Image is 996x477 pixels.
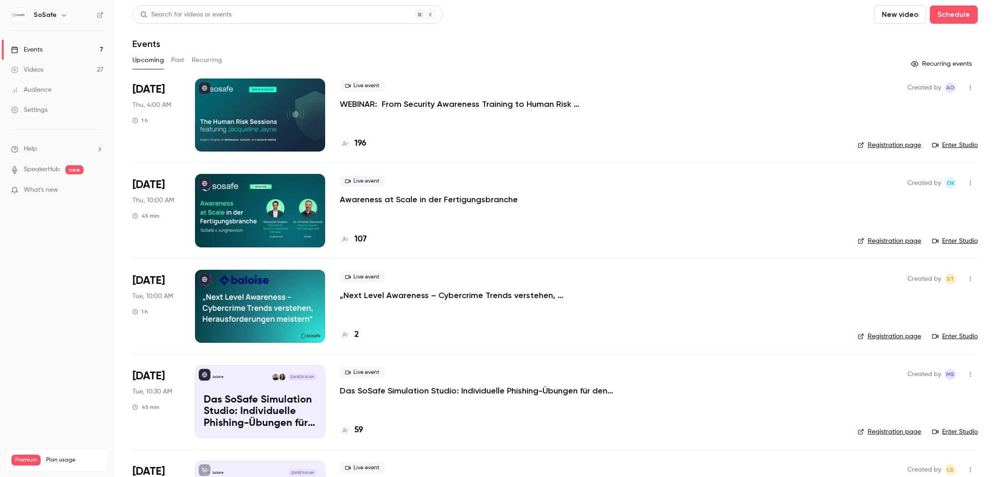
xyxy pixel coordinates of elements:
[11,455,41,466] span: Premium
[947,464,954,475] span: LS
[340,462,385,473] span: Live event
[907,464,941,475] span: Created by
[354,424,363,436] h4: 59
[132,82,165,97] span: [DATE]
[132,38,160,49] h1: Events
[171,53,184,68] button: Past
[907,57,978,71] button: Recurring events
[945,178,956,189] span: Olga Krukova
[11,85,52,94] div: Audience
[340,329,359,341] a: 2
[945,369,956,380] span: Markus Stalf
[340,194,518,205] a: Awareness at Scale in der Fertigungsbranche
[932,141,978,150] a: Enter Studio
[132,270,180,343] div: Sep 9 Tue, 10:00 AM (Europe/Berlin)
[132,369,165,383] span: [DATE]
[65,165,84,174] span: new
[354,233,367,246] h4: 107
[946,82,954,93] span: AO
[289,469,316,476] span: [DATE] 11:00 AM
[946,369,954,380] span: MS
[945,273,956,284] span: Stefanie Theil
[132,365,180,438] div: Sep 9 Tue, 10:30 AM (Europe/Berlin)
[212,471,224,475] p: SoSafe
[132,53,164,68] button: Upcoming
[947,273,954,284] span: ST
[132,117,148,124] div: 1 h
[34,10,57,20] h6: SoSafe
[132,196,174,205] span: Thu, 10:00 AM
[92,186,103,194] iframe: Noticeable Trigger
[932,236,978,246] a: Enter Studio
[132,174,180,247] div: Sep 4 Thu, 10:00 AM (Europe/Berlin)
[132,292,173,301] span: Tue, 10:00 AM
[340,99,614,110] a: WEBINAR: From Security Awareness Training to Human Risk Management
[858,332,921,341] a: Registration page
[930,5,978,24] button: Schedule
[11,144,103,154] li: help-dropdown-opener
[340,80,385,91] span: Live event
[907,369,941,380] span: Created by
[46,456,103,464] span: Plan usage
[340,233,367,246] a: 107
[11,65,43,74] div: Videos
[858,427,921,436] a: Registration page
[140,10,232,20] div: Search for videos or events
[947,178,954,189] span: OK
[132,100,171,110] span: Thu, 4:00 AM
[945,464,956,475] span: Luise Schulz
[24,165,60,174] a: SpeakerHub
[11,45,42,54] div: Events
[195,365,325,438] a: Das SoSafe Simulation Studio: Individuelle Phishing-Übungen für den öffentlichen SektorSoSafeArzu...
[874,5,926,24] button: New video
[340,137,366,150] a: 196
[288,374,316,380] span: [DATE] 10:30 AM
[132,308,148,315] div: 1 h
[340,424,363,436] a: 59
[340,385,614,396] a: Das SoSafe Simulation Studio: Individuelle Phishing-Übungen für den öffentlichen Sektor
[354,329,359,341] h4: 2
[24,144,37,154] span: Help
[132,212,159,220] div: 45 min
[204,394,316,430] p: Das SoSafe Simulation Studio: Individuelle Phishing-Übungen für den öffentlichen Sektor
[132,387,172,396] span: Tue, 10:30 AM
[932,427,978,436] a: Enter Studio
[132,79,180,152] div: Sep 4 Thu, 12:00 PM (Australia/Sydney)
[354,137,366,150] h4: 196
[932,332,978,341] a: Enter Studio
[340,367,385,378] span: Live event
[907,273,941,284] span: Created by
[279,374,285,380] img: Arzu Döver
[340,272,385,283] span: Live event
[132,273,165,288] span: [DATE]
[132,178,165,192] span: [DATE]
[340,290,614,301] a: „Next Level Awareness – Cybercrime Trends verstehen, Herausforderungen meistern“ Telekom Schweiz ...
[24,185,58,195] span: What's new
[858,141,921,150] a: Registration page
[11,105,47,115] div: Settings
[858,236,921,246] a: Registration page
[945,82,956,93] span: Alba Oni
[272,374,279,380] img: Gabriel Simkin
[907,82,941,93] span: Created by
[11,8,26,22] img: SoSafe
[132,404,159,411] div: 45 min
[340,176,385,187] span: Live event
[192,53,222,68] button: Recurring
[907,178,941,189] span: Created by
[212,375,224,379] p: SoSafe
